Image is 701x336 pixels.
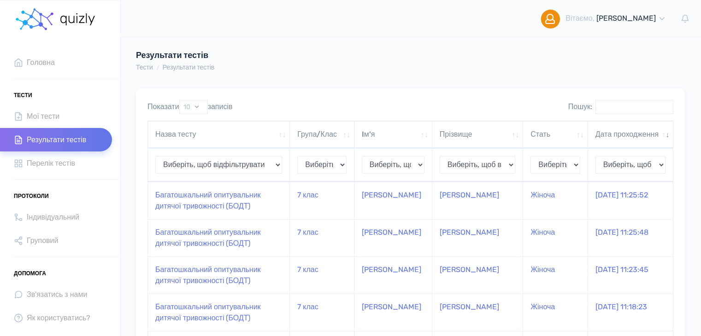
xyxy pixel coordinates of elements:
[354,121,432,148] th: Iм'я: активувати для сортування стовпців за зростанням
[595,100,673,114] input: Пошук:
[523,294,588,331] td: Жіноча
[27,133,86,146] span: Результати тестів
[14,189,49,203] span: Протоколи
[432,182,524,219] td: [PERSON_NAME]
[14,0,97,37] a: homepage homepage
[354,182,432,219] td: [PERSON_NAME]
[290,294,354,331] td: 7 клас
[432,256,524,294] td: [PERSON_NAME]
[596,14,656,23] span: [PERSON_NAME]
[27,211,79,223] span: Індивідуальний
[432,219,524,256] td: [PERSON_NAME]
[588,121,673,148] th: Дата проходження: активувати для сортування стовпців за зростанням
[179,100,208,114] select: Показатизаписів
[27,234,58,247] span: Груповий
[148,121,290,148] th: Назва тесту: активувати для сортування стовпців за зростанням
[59,13,97,25] img: homepage
[523,182,588,219] td: Жіноча
[290,256,354,294] td: 7 клас
[523,121,588,148] th: Стать: активувати для сортування стовпців за зростанням
[354,256,432,294] td: [PERSON_NAME]
[290,219,354,256] td: 7 клас
[148,256,290,294] td: Багатошкальний опитувальник дитячої тривожності (БОДТ)
[14,88,32,102] span: Тести
[290,182,354,219] td: 7 клас
[148,294,290,331] td: Багатошкальний опитувальник дитячої тривожності (БОДТ)
[354,219,432,256] td: [PERSON_NAME]
[432,294,524,331] td: [PERSON_NAME]
[14,6,55,33] img: homepage
[136,63,214,72] nav: breadcrumb
[27,157,75,169] span: Перелік тестів
[136,51,450,61] h4: Результати тестів
[588,256,673,294] td: [DATE] 11:23:45
[568,100,673,114] label: Пошук:
[588,294,673,331] td: [DATE] 11:18:23
[27,288,87,301] span: Зв'язатись з нами
[523,219,588,256] td: Жіноча
[153,63,215,72] li: Результати тестів
[148,219,290,256] td: Багатошкальний опитувальник дитячої тривожності (БОДТ)
[27,110,59,122] span: Мої тести
[588,219,673,256] td: [DATE] 11:25:48
[14,266,46,280] span: Допомога
[27,56,55,69] span: Головна
[588,182,673,219] td: [DATE] 11:25:52
[432,121,524,148] th: Прізвище: активувати для сортування стовпців за зростанням
[523,256,588,294] td: Жіноча
[148,182,290,219] td: Багатошкальний опитувальник дитячої тривожності (БОДТ)
[354,294,432,331] td: [PERSON_NAME]
[147,100,233,114] label: Показати записів
[136,63,153,72] li: Тести
[290,121,354,148] th: Група/Клас: активувати для сортування стовпців за зростанням
[27,312,90,324] span: Як користуватись?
